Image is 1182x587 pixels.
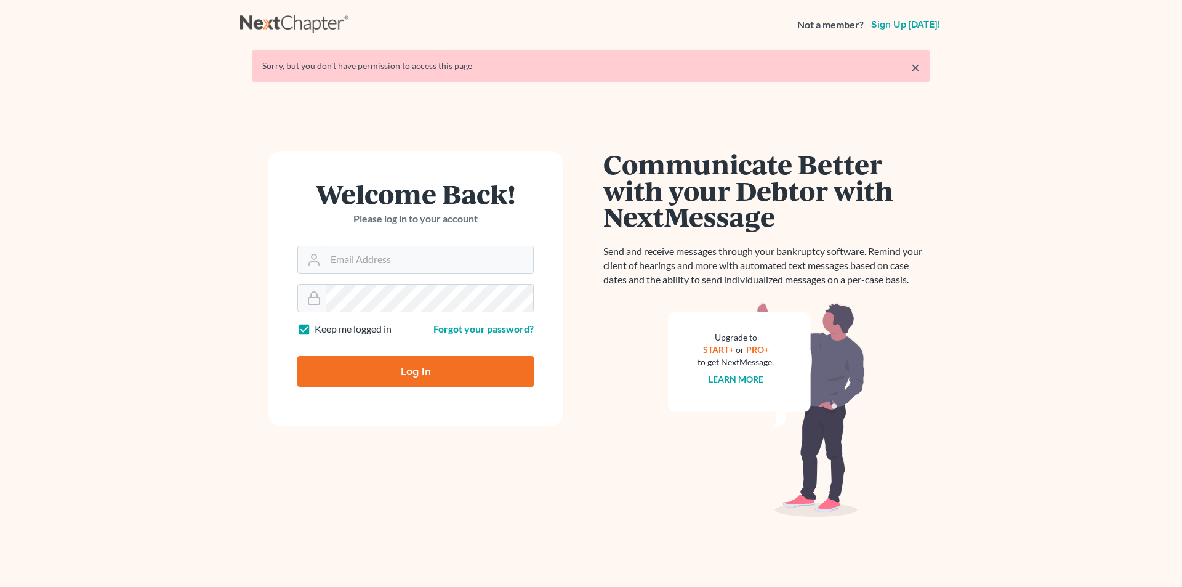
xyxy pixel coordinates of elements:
a: Learn more [709,374,763,384]
a: PRO+ [746,344,769,355]
h1: Welcome Back! [297,180,534,207]
span: or [736,344,744,355]
img: nextmessage_bg-59042aed3d76b12b5cd301f8e5b87938c9018125f34e5fa2b7a6b67550977c72.svg [668,302,865,517]
h1: Communicate Better with your Debtor with NextMessage [603,151,930,230]
label: Keep me logged in [315,322,392,336]
div: Sorry, but you don't have permission to access this page [262,60,920,72]
a: Sign up [DATE]! [869,20,942,30]
a: START+ [703,344,734,355]
p: Please log in to your account [297,212,534,226]
a: × [911,60,920,75]
strong: Not a member? [797,18,864,32]
a: Forgot your password? [433,323,534,334]
input: Email Address [326,246,533,273]
input: Log In [297,356,534,387]
div: to get NextMessage. [698,356,774,368]
div: Upgrade to [698,331,774,344]
p: Send and receive messages through your bankruptcy software. Remind your client of hearings and mo... [603,245,930,287]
